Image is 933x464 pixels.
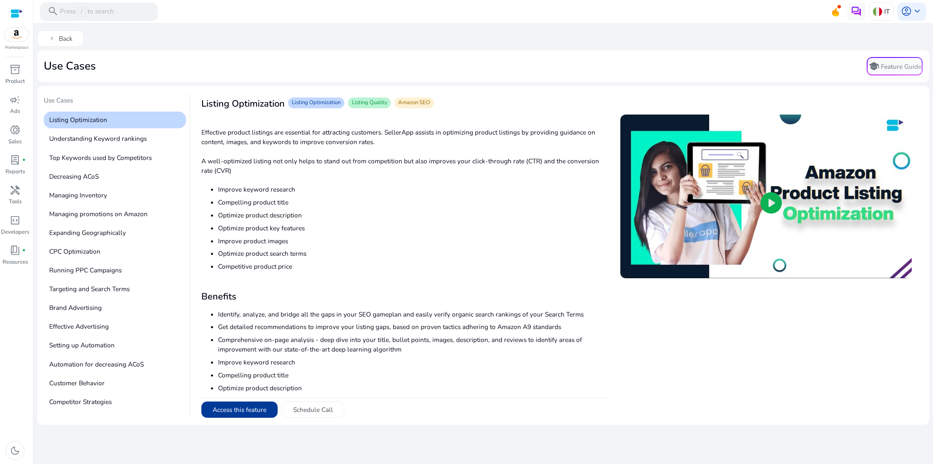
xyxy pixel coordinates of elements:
li: Optimize product search terms [218,249,609,258]
img: website_grey.svg [13,22,20,28]
h2: Use Cases [44,60,96,73]
li: Optimize product key features [218,396,609,405]
span: search [48,6,58,17]
h3: Benefits [201,291,609,302]
span: donut_small [10,125,20,135]
p: Reports [5,168,25,176]
div: Keyword (traffico) [93,49,138,55]
p: Understanding Keyword rankings [44,130,186,147]
div: Dominio [44,49,64,55]
span: chevron_left [48,35,56,42]
span: handyman [10,185,20,196]
span: Amazon SEO [398,99,430,107]
p: Use Cases [44,95,186,109]
span: keyboard_arrow_down [912,6,923,17]
span: account_circle [901,6,912,17]
p: Effective Advertising [44,318,186,335]
p: Effective product listings are essential for attracting customers. SellerApp assists in optimizin... [201,127,609,147]
p: Brand Advertising [44,299,186,316]
img: it.svg [873,7,882,16]
li: Improve keyword research [218,357,609,367]
span: lab_profile [10,155,20,165]
span: book_4 [10,245,20,256]
li: Improve keyword research [218,185,609,194]
span: Listing Optimization [292,99,341,107]
p: Targeting and Search Terms [44,280,186,297]
li: Get detailed recommendations to improve your listing gaps, based on proven tactics adhering to Am... [218,322,609,332]
span: inventory_2 [10,64,20,75]
p: Setting up Automation [44,337,186,354]
p: CPC Optimization [44,243,186,260]
li: Compelling product title [218,370,609,380]
span: fiber_manual_record [22,249,26,252]
span: fiber_manual_record [22,158,26,162]
p: Listing Optimization [44,112,186,129]
p: Managing Inventory [44,187,186,204]
p: Press to search [60,7,114,17]
p: Sales [8,138,22,146]
li: Optimize product key features [218,223,609,233]
p: Managing promotions on Amazon [44,205,186,222]
div: [PERSON_NAME]: [DOMAIN_NAME] [22,22,119,28]
li: Compelling product title [218,197,609,207]
li: Improve product images [218,236,609,246]
p: Automation for decreasing ACoS [44,356,186,373]
h3: Listing Optimization [201,98,285,109]
p: Top Keywords used by Competitors [44,149,186,166]
img: tab_domain_overview_orange.svg [35,48,41,55]
p: Competitor Strategies [44,393,186,410]
p: Product [5,77,25,86]
button: Schedule Call [281,402,344,418]
p: A well-optimized listing not only helps to stand out from competition but also improves your clic... [201,156,609,175]
p: Decreasing ACoS [44,168,186,185]
button: schoolFeature Guide [867,57,923,75]
li: Optimize product description [218,383,609,393]
p: Developers [1,228,29,237]
p: Ads [10,107,20,116]
span: school [868,61,879,72]
div: v 4.0.25 [23,13,41,20]
p: High Volume Keywords [44,412,186,429]
span: Listing Quality [352,99,387,107]
p: Resources [3,258,28,267]
span: campaign [10,95,20,105]
p: Tools [9,198,22,206]
button: Access this feature [201,402,278,418]
span: code_blocks [10,215,20,226]
p: Marketplace [5,45,28,51]
li: Comprehensive on-page analysis - deep dive into your title, bullet points, images, description, a... [218,335,609,354]
p: IT [884,4,890,19]
li: Optimize product description [218,210,609,220]
p: Expanding Geographically [44,224,186,241]
p: Running PPC Campaigns [44,262,186,279]
img: amazon.svg [4,27,29,41]
li: Identify, analyze, and bridge all the gaps in your SEO gameplan and easily verify organic search ... [218,309,609,319]
img: sddefault.jpg [620,115,912,278]
li: Competitive product price [218,262,609,271]
button: chevron_leftBack [37,30,84,47]
img: logo_orange.svg [13,13,20,20]
span: dark_mode [10,445,20,456]
p: Customer Behavior [44,374,186,392]
span: play_circle [758,190,784,216]
span: / [78,7,85,17]
img: tab_keywords_by_traffic_grey.svg [84,48,90,55]
p: Feature Guide [881,62,921,71]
